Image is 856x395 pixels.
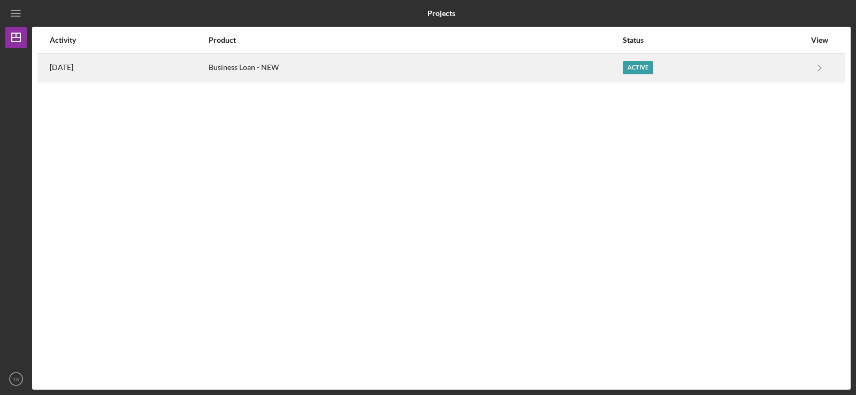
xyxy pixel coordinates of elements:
text: TS [13,376,19,382]
div: View [806,36,833,44]
div: Active [623,61,653,74]
div: Status [623,36,805,44]
div: Activity [50,36,208,44]
b: Projects [427,9,455,18]
button: TS [5,368,27,390]
time: 2025-08-15 07:24 [50,63,73,72]
div: Business Loan - NEW [209,55,622,81]
div: Product [209,36,622,44]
